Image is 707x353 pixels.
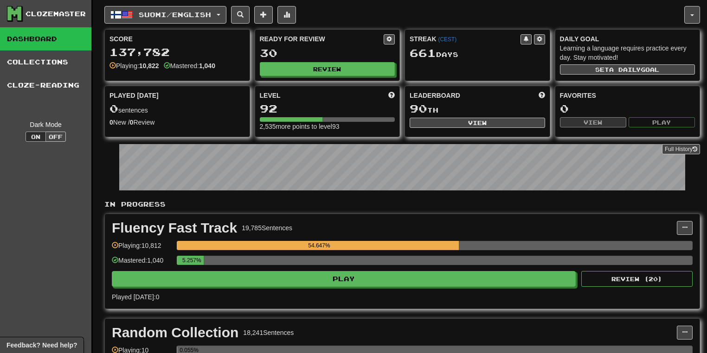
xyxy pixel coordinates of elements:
div: Favorites [560,91,695,100]
div: th [410,103,545,115]
div: Mastered: 1,040 [112,256,172,271]
span: Suomi / English [139,11,211,19]
p: In Progress [104,200,700,209]
div: Dark Mode [7,120,84,129]
div: Day s [410,47,545,59]
a: (CEST) [438,36,456,43]
span: Score more points to level up [388,91,395,100]
strong: 0 [130,119,134,126]
span: This week in points, UTC [539,91,545,100]
button: Add sentence to collection [254,6,273,24]
span: Played [DATE] [109,91,159,100]
button: Suomi/English [104,6,226,24]
span: Leaderboard [410,91,460,100]
div: Learning a language requires practice every day. Stay motivated! [560,44,695,62]
div: Clozemaster [26,9,86,19]
div: sentences [109,103,245,115]
span: Open feedback widget [6,340,77,350]
button: Play [112,271,576,287]
strong: 1,040 [199,62,215,69]
div: Ready for Review [260,34,384,44]
div: 137,782 [109,46,245,58]
button: Review [260,62,395,76]
span: 0 [109,102,118,115]
button: Off [45,132,66,142]
div: Random Collection [112,326,238,340]
div: Daily Goal [560,34,695,44]
div: 0 [560,103,695,114]
button: View [560,117,626,127]
span: a daily [609,66,641,73]
button: Seta dailygoal [560,64,695,75]
strong: 10,822 [139,62,159,69]
strong: 0 [109,119,113,126]
button: Review (20) [581,271,693,287]
div: 54.647% [180,241,458,250]
div: Mastered: [164,61,215,70]
div: New / Review [109,118,245,127]
span: 90 [410,102,427,115]
div: 92 [260,103,395,114]
span: Played [DATE]: 0 [112,293,159,301]
button: View [410,118,545,128]
div: 30 [260,47,395,59]
button: Play [629,117,695,127]
span: 661 [410,46,436,59]
div: Score [109,34,245,44]
div: 2,535 more points to level 93 [260,122,395,131]
span: Level [260,91,281,100]
div: 19,785 Sentences [242,223,292,233]
div: 5.257% [180,256,204,265]
div: Playing: [109,61,159,70]
button: More stats [277,6,296,24]
div: Fluency Fast Track [112,221,237,235]
a: Full History [662,144,700,154]
button: Search sentences [231,6,250,24]
div: Playing: 10,812 [112,241,172,256]
div: Streak [410,34,521,44]
div: 18,241 Sentences [243,328,294,337]
button: On [26,132,46,142]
